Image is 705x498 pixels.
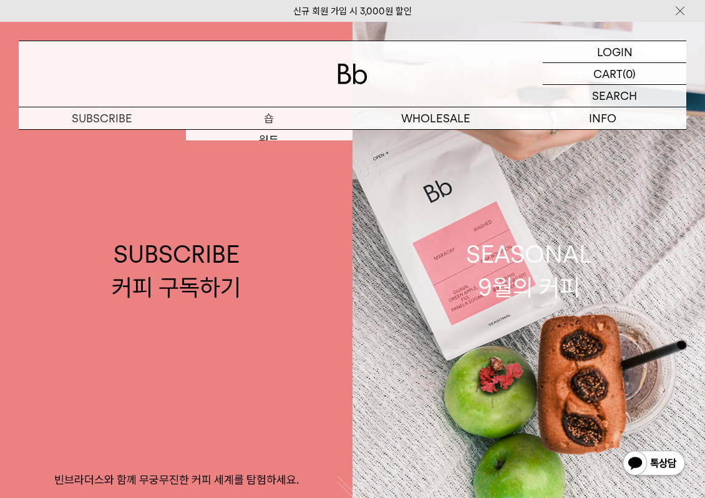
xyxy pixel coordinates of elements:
[19,107,186,129] a: SUBSCRIBE
[338,64,367,84] img: 로고
[520,107,687,129] p: INFO
[186,130,353,151] a: 원두
[543,41,686,63] a: LOGIN
[593,63,623,84] p: CART
[293,6,412,17] a: 신규 회원 가입 시 3,000원 할인
[186,107,353,129] a: 숍
[543,63,686,85] a: CART (0)
[112,238,241,304] div: SUBSCRIBE 커피 구독하기
[623,63,636,84] p: (0)
[597,41,633,62] p: LOGIN
[592,85,637,107] p: SEARCH
[621,449,686,479] img: 카카오톡 채널 1:1 채팅 버튼
[466,238,592,304] div: SEASONAL 9월의 커피
[352,107,520,129] p: WHOLESALE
